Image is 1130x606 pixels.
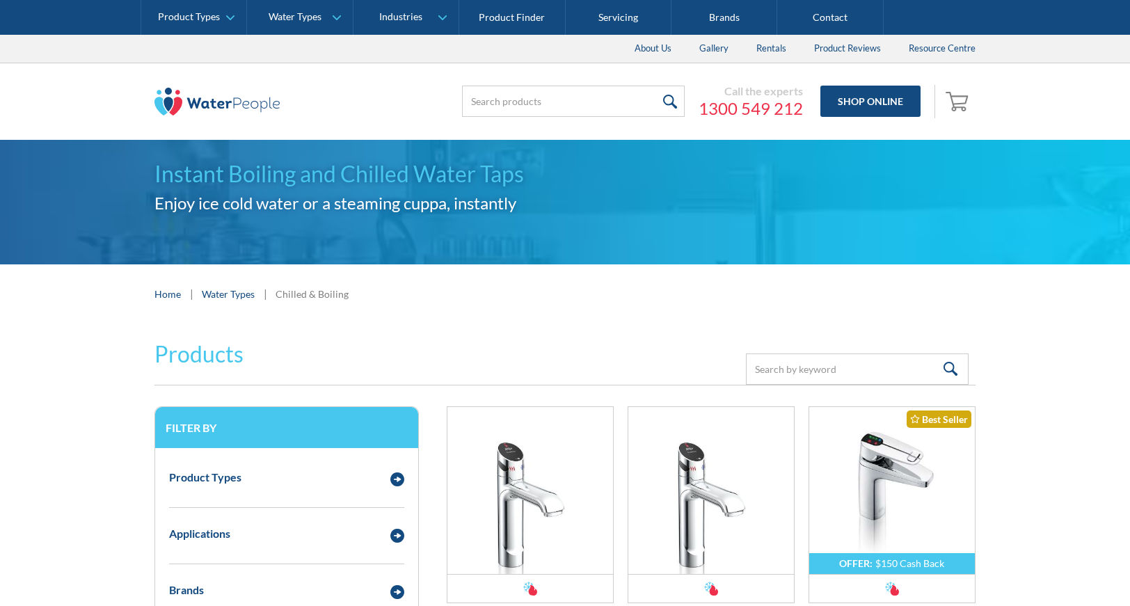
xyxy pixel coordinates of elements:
div: Industries [379,11,422,23]
a: Product Reviews [800,35,895,63]
div: Chilled & Boiling [276,287,349,301]
div: Applications [169,525,230,542]
img: Billi Home Boiling & Chilled (Residential) [809,407,975,574]
a: Water Types [202,287,255,301]
img: The Water People [154,88,280,115]
img: shopping cart [946,90,972,112]
a: About Us [621,35,685,63]
a: Open cart [942,85,976,118]
input: Search products [462,86,685,117]
div: Best Seller [907,410,971,428]
h2: Enjoy ice cold water or a steaming cuppa, instantly [154,191,976,216]
div: | [262,285,269,302]
a: Home [154,287,181,301]
h3: Filter by [166,421,408,434]
input: Search by keyword [746,353,969,385]
a: 1300 549 212 [699,98,803,119]
div: Product Types [169,469,241,486]
div: | [188,285,195,302]
a: Shop Online [820,86,921,117]
a: Rentals [742,35,800,63]
a: Resource Centre [895,35,989,63]
img: Zip HydroTap G5 BC60 Touch-Free Wave Boiling and Chilled [628,407,794,574]
h1: Instant Boiling and Chilled Water Taps [154,157,976,191]
div: $150 Cash Back [875,557,944,569]
div: Product Types [158,11,220,23]
h2: Products [154,337,244,371]
div: Call the experts [699,84,803,98]
div: Water Types [269,11,321,23]
img: Zip HydroTap G5 BC20 Touch-Free Wave Boiling and Chilled [447,407,613,574]
div: Brands [169,582,204,598]
div: OFFER: [839,557,873,569]
a: Gallery [685,35,742,63]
